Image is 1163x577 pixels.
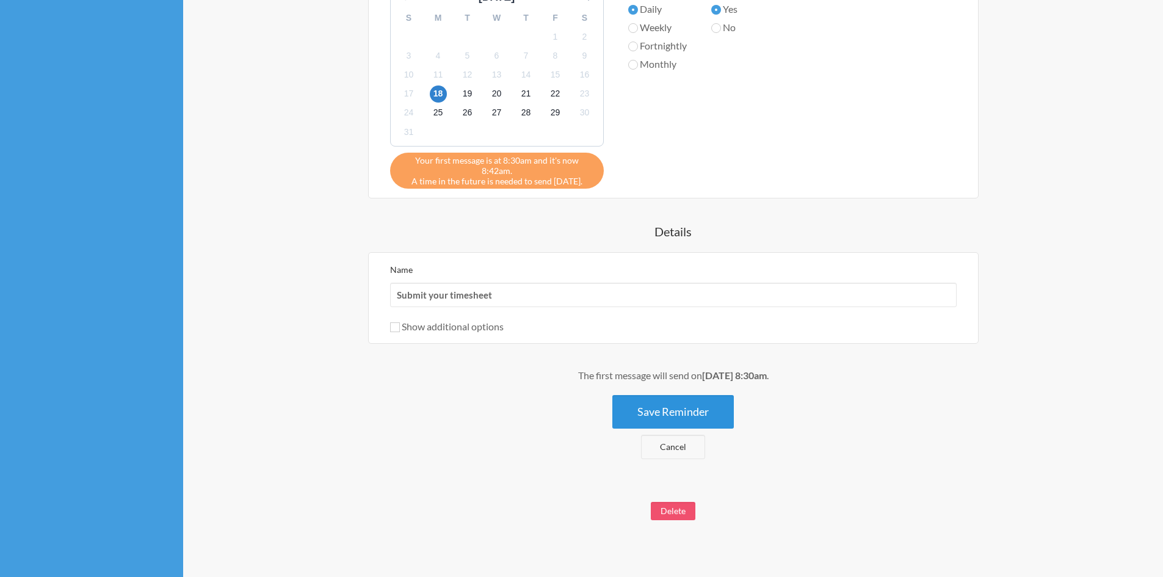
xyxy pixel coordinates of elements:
button: Delete [651,502,695,520]
label: Fortnightly [628,38,687,53]
span: Your first message is at 8:30am and it's now 8:42am. [399,155,595,176]
div: The first message will send on . [307,368,1040,383]
span: Thursday, September 25, 2025 [430,104,447,122]
span: Wednesday, September 17, 2025 [400,85,418,103]
span: Thursday, September 4, 2025 [430,47,447,64]
label: Yes [711,2,777,16]
input: Fortnightly [628,42,638,51]
label: Name [390,264,413,275]
div: M [424,9,453,27]
div: F [541,9,570,27]
input: Yes [711,5,721,15]
span: Saturday, September 6, 2025 [488,47,505,64]
span: Friday, September 5, 2025 [459,47,476,64]
span: Tuesday, September 30, 2025 [576,104,593,122]
button: Save Reminder [612,395,734,429]
span: Tuesday, September 2, 2025 [576,28,593,45]
span: Friday, September 26, 2025 [459,104,476,122]
span: Sunday, September 14, 2025 [518,67,535,84]
label: Daily [628,2,687,16]
span: Thursday, September 18, 2025 [430,85,447,103]
label: No [711,20,777,35]
span: Friday, September 12, 2025 [459,67,476,84]
strong: [DATE] 8:30am [702,369,767,381]
span: Monday, September 8, 2025 [547,47,564,64]
label: Show additional options [390,321,504,332]
input: Weekly [628,23,638,33]
div: A time in the future is needed to send [DATE]. [390,153,604,189]
h4: Details [307,223,1040,240]
div: S [570,9,600,27]
span: Tuesday, September 16, 2025 [576,67,593,84]
label: Weekly [628,20,687,35]
span: Wednesday, September 10, 2025 [400,67,418,84]
div: T [512,9,541,27]
div: S [394,9,424,27]
input: Daily [628,5,638,15]
input: No [711,23,721,33]
input: Monthly [628,60,638,70]
span: Wednesday, September 24, 2025 [400,104,418,122]
span: Monday, September 22, 2025 [547,85,564,103]
span: Thursday, September 11, 2025 [430,67,447,84]
span: Monday, September 15, 2025 [547,67,564,84]
label: Monthly [628,57,687,71]
span: Sunday, September 7, 2025 [518,47,535,64]
a: Cancel [641,435,705,459]
div: T [453,9,482,27]
span: Tuesday, September 23, 2025 [576,85,593,103]
span: Saturday, September 20, 2025 [488,85,505,103]
div: W [482,9,512,27]
span: Sunday, September 21, 2025 [518,85,535,103]
span: Monday, September 29, 2025 [547,104,564,122]
span: Saturday, September 27, 2025 [488,104,505,122]
span: Friday, September 19, 2025 [459,85,476,103]
span: Wednesday, October 1, 2025 [400,123,418,140]
span: Wednesday, September 3, 2025 [400,47,418,64]
input: We suggest a 2 to 4 word name [390,283,957,307]
span: Saturday, September 13, 2025 [488,67,505,84]
span: Monday, September 1, 2025 [547,28,564,45]
span: Tuesday, September 9, 2025 [576,47,593,64]
span: Sunday, September 28, 2025 [518,104,535,122]
input: Show additional options [390,322,400,332]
